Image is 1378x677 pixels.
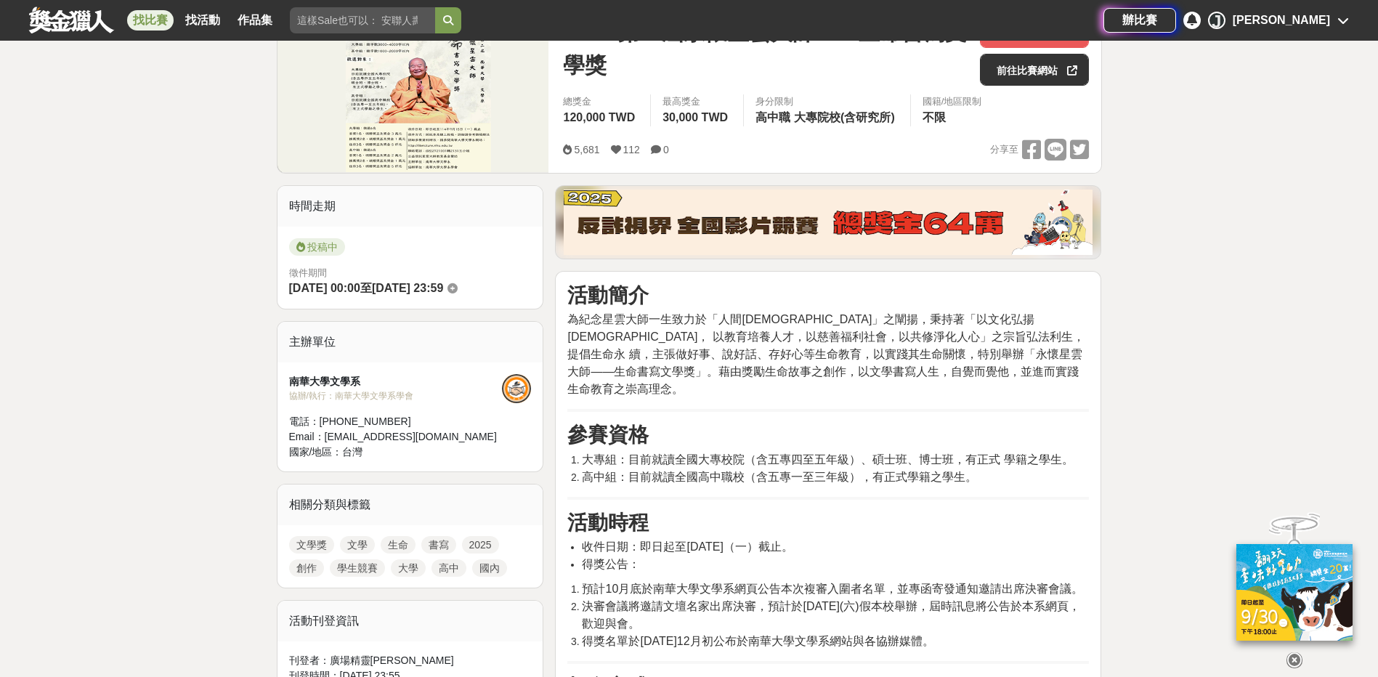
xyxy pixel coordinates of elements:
[794,111,895,123] span: 大專院校(含研究所)
[391,559,426,577] a: 大學
[564,190,1093,255] img: 760c60fc-bf85-49b1-bfa1-830764fee2cd.png
[431,559,466,577] a: 高中
[421,536,456,554] a: 書寫
[662,94,731,109] span: 最高獎金
[563,111,635,123] span: 120,000 TWD
[662,111,728,123] span: 30,000 TWD
[462,536,499,554] a: 2025
[340,536,375,554] a: 文學
[923,94,982,109] div: 國籍/地區限制
[290,7,435,33] input: 這樣Sale也可以： 安聯人壽創意銷售法募集
[289,267,327,278] span: 徵件期間
[289,282,360,294] span: [DATE] 00:00
[582,635,933,647] span: 得獎名單於[DATE]12月初公布於南華大學文學系網站與各協辦媒體。
[574,144,599,155] span: 5,681
[127,10,174,31] a: 找比賽
[663,144,669,155] span: 0
[289,653,532,668] div: 刊登者： 廣場精靈[PERSON_NAME]
[289,559,324,577] a: 創作
[755,94,899,109] div: 身分限制
[472,559,507,577] a: 國內
[1103,8,1176,33] a: 辦比賽
[582,453,1073,466] span: 大專組：目前就讀全國大專校院（含五專四至五年級）、碩士班、博士班，有正式 學籍之學生。
[277,4,549,172] img: Cover Image
[567,511,649,534] strong: 活動時程
[289,536,334,554] a: 文學獎
[277,322,543,362] div: 主辦單位
[277,186,543,227] div: 時間走期
[289,389,503,402] div: 協辦/執行： 南華大學文學系學會
[582,600,1079,630] span: 決審會議將邀請文壇名家出席決審，預計於[DATE](六)假本校舉辦，屆時訊息將公告於本系網頁，歡迎與會。
[289,414,503,429] div: 電話： [PHONE_NUMBER]
[582,471,977,483] span: 高中組：目前就讀全國高中職校（含五專一至三年級），有正式學籍之學生。
[623,144,640,155] span: 112
[381,536,416,554] a: 生命
[372,282,443,294] span: [DATE] 23:59
[277,485,543,525] div: 相關分類與標籤
[1236,544,1353,641] img: c171a689-fb2c-43c6-a33c-e56b1f4b2190.jpg
[582,583,1083,595] span: 預計10月底於南華大學文學系網頁公告本次複審入圍者名單，並專函寄發通知邀請出席決審會議。
[980,54,1089,86] a: 前往比賽網站
[563,94,639,109] span: 總獎金
[923,111,946,123] span: 不限
[1208,12,1225,29] div: J
[330,559,385,577] a: 學生競賽
[567,313,1084,395] span: 為紀念星雲大師一生致力於「人間[DEMOGRAPHIC_DATA]」之闡揚，秉持著「以文化弘揚[DEMOGRAPHIC_DATA]， 以教育培養人才，以慈善福利社會，以共修淨化人心」之宗旨弘法利...
[360,282,372,294] span: 至
[567,284,649,307] strong: 活動簡介
[179,10,226,31] a: 找活動
[289,446,343,458] span: 國家/地區：
[1233,12,1330,29] div: [PERSON_NAME]
[289,374,503,389] div: 南華大學文學系
[582,558,640,570] span: 得獎公告：
[755,111,790,123] span: 高中職
[277,601,543,641] div: 活動刊登資訊
[582,540,793,553] span: 收件日期：即日起至[DATE]（一）截止。
[342,446,362,458] span: 台灣
[567,423,649,446] strong: 參賽資格
[563,16,968,81] span: 2025 第二屆永懷星雲大師——生命書寫文學獎
[289,429,503,445] div: Email： [EMAIL_ADDRESS][DOMAIN_NAME]
[232,10,278,31] a: 作品集
[990,139,1018,161] span: 分享至
[289,238,345,256] span: 投稿中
